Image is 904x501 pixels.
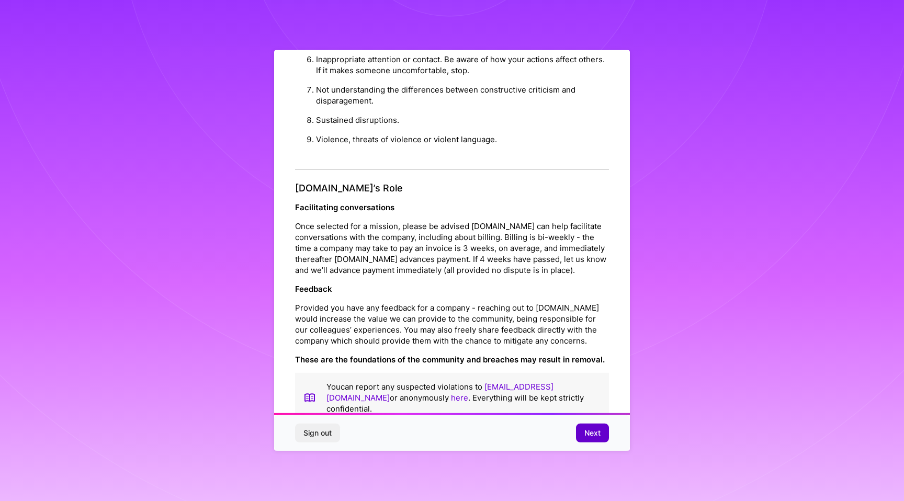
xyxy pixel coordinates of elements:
[326,382,553,403] a: [EMAIL_ADDRESS][DOMAIN_NAME]
[584,428,601,438] span: Next
[295,424,340,442] button: Sign out
[326,381,601,414] p: You can report any suspected violations to or anonymously . Everything will be kept strictly conf...
[295,183,609,194] h4: [DOMAIN_NAME]’s Role
[316,80,609,110] li: Not understanding the differences between constructive criticism and disparagement.
[295,202,394,212] strong: Facilitating conversations
[316,110,609,130] li: Sustained disruptions.
[295,284,332,294] strong: Feedback
[576,424,609,442] button: Next
[316,50,609,80] li: Inappropriate attention or contact. Be aware of how your actions affect others. If it makes someo...
[316,130,609,149] li: Violence, threats of violence or violent language.
[295,221,609,276] p: Once selected for a mission, please be advised [DOMAIN_NAME] can help facilitate conversations wi...
[295,355,605,365] strong: These are the foundations of the community and breaches may result in removal.
[303,381,316,414] img: book icon
[451,393,468,403] a: here
[303,428,332,438] span: Sign out
[295,302,609,346] p: Provided you have any feedback for a company - reaching out to [DOMAIN_NAME] would increase the v...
